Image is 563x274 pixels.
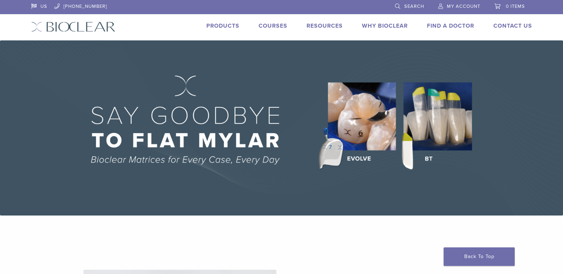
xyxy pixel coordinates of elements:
[427,22,474,29] a: Find A Doctor
[259,22,287,29] a: Courses
[447,4,480,9] span: My Account
[206,22,239,29] a: Products
[307,22,343,29] a: Resources
[31,22,115,32] img: Bioclear
[506,4,525,9] span: 0 items
[362,22,408,29] a: Why Bioclear
[493,22,532,29] a: Contact Us
[404,4,424,9] span: Search
[444,247,515,266] a: Back To Top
